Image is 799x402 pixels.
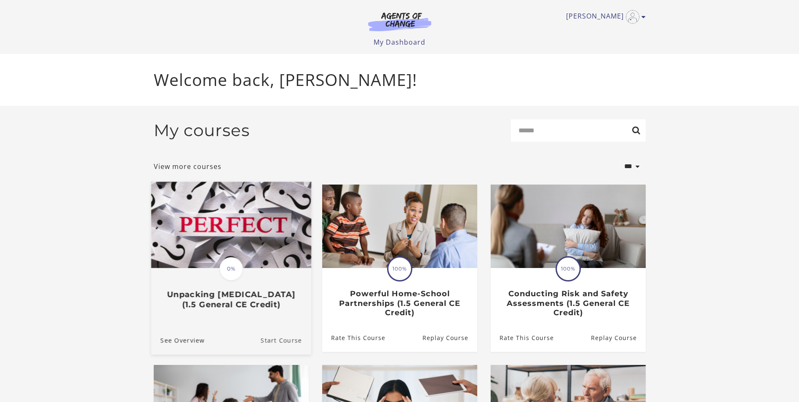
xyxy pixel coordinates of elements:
[260,326,311,354] a: Unpacking Perfectionism (1.5 General CE Credit): Resume Course
[591,324,645,351] a: Conducting Risk and Safety Assessments (1.5 General CE Credit): Resume Course
[388,257,411,280] span: 100%
[154,161,222,172] a: View more courses
[322,324,385,351] a: Powerful Home-School Partnerships (1.5 General CE Credit): Rate This Course
[359,12,440,31] img: Agents of Change Logo
[557,257,580,280] span: 100%
[491,324,554,351] a: Conducting Risk and Safety Assessments (1.5 General CE Credit): Rate This Course
[374,38,425,47] a: My Dashboard
[160,289,302,309] h3: Unpacking [MEDICAL_DATA] (1.5 General CE Credit)
[500,289,636,318] h3: Conducting Risk and Safety Assessments (1.5 General CE Credit)
[219,257,243,281] span: 0%
[422,324,477,351] a: Powerful Home-School Partnerships (1.5 General CE Credit): Resume Course
[331,289,468,318] h3: Powerful Home-School Partnerships (1.5 General CE Credit)
[151,326,204,354] a: Unpacking Perfectionism (1.5 General CE Credit): See Overview
[566,10,641,24] a: Toggle menu
[154,121,250,140] h2: My courses
[154,67,646,92] p: Welcome back, [PERSON_NAME]!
